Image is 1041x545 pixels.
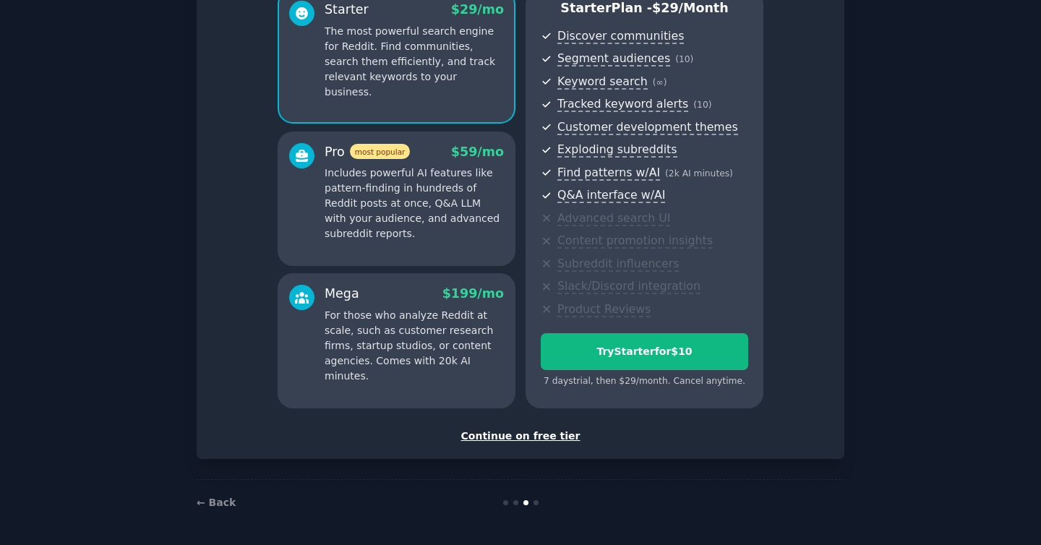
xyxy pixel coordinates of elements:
[325,308,504,384] p: For those who analyze Reddit at scale, such as customer research firms, startup studios, or conte...
[325,285,359,303] div: Mega
[325,1,369,19] div: Starter
[451,2,504,17] span: $ 29 /mo
[557,74,648,90] span: Keyword search
[212,429,829,444] div: Continue on free tier
[557,97,688,112] span: Tracked keyword alerts
[557,279,701,294] span: Slack/Discord integration
[541,344,747,359] div: Try Starter for $10
[652,1,729,15] span: $ 29 /month
[442,286,504,301] span: $ 199 /mo
[665,168,733,179] span: ( 2k AI minutes )
[693,100,711,110] span: ( 10 )
[557,51,670,66] span: Segment audiences
[557,166,660,181] span: Find patterns w/AI
[675,54,693,64] span: ( 10 )
[557,211,670,226] span: Advanced search UI
[557,233,713,249] span: Content promotion insights
[557,29,684,44] span: Discover communities
[350,144,411,159] span: most popular
[325,166,504,241] p: Includes powerful AI features like pattern-finding in hundreds of Reddit posts at once, Q&A LLM w...
[451,145,504,159] span: $ 59 /mo
[541,375,748,388] div: 7 days trial, then $ 29 /month . Cancel anytime.
[653,77,667,87] span: ( ∞ )
[557,257,679,272] span: Subreddit influencers
[557,302,651,317] span: Product Reviews
[325,24,504,100] p: The most powerful search engine for Reddit. Find communities, search them efficiently, and track ...
[557,142,677,158] span: Exploding subreddits
[557,120,738,135] span: Customer development themes
[541,333,748,370] button: TryStarterfor$10
[197,497,236,508] a: ← Back
[325,143,410,161] div: Pro
[557,188,665,203] span: Q&A interface w/AI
